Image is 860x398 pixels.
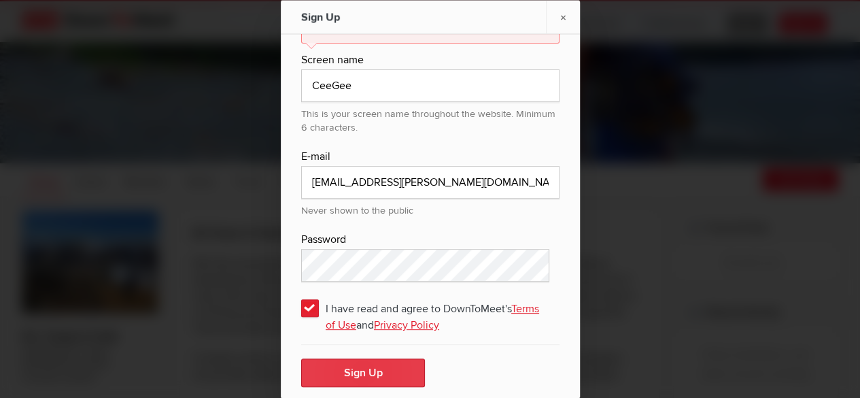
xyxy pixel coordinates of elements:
[301,12,560,44] div: Server error, please try again.
[374,318,439,332] a: Privacy Policy
[301,102,560,135] div: This is your screen name throughout the website. Minimum 6 characters.
[301,359,425,387] button: Sign Up
[301,231,560,249] div: Password
[301,52,560,69] div: Screen name
[301,69,560,102] input: e.g. John Smith or John S.
[301,148,560,166] div: E-mail
[301,295,560,320] span: I have read and agree to DownToMeet's and
[326,302,539,332] a: Terms of Use
[301,199,560,218] div: Never shown to the public
[301,166,560,199] input: email@address.com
